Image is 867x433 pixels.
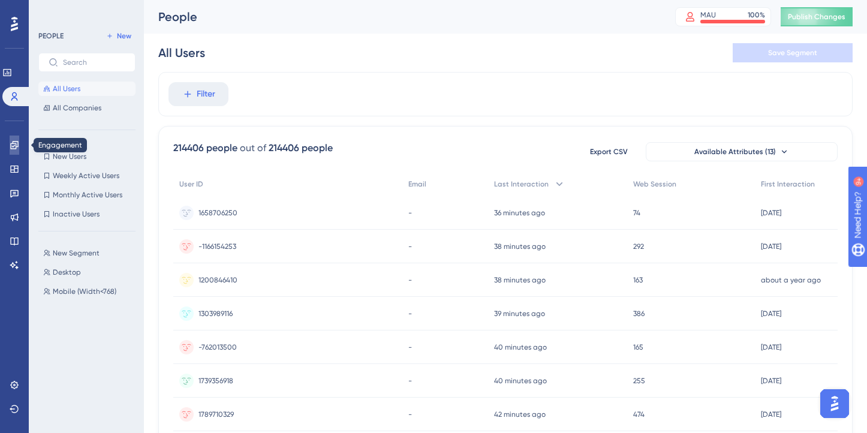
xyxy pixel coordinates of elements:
button: Monthly Active Users [38,188,136,202]
span: New Segment [53,248,100,258]
span: 163 [633,275,643,285]
button: Inactive Users [38,207,136,221]
span: Monthly Active Users [53,190,122,200]
time: [DATE] [761,377,781,385]
button: All Users [38,82,136,96]
span: 74 [633,208,640,218]
span: Web Session [633,179,676,189]
time: 38 minutes ago [494,242,546,251]
time: 40 minutes ago [494,377,547,385]
span: New Users [53,152,86,161]
div: 214406 people [173,141,237,155]
button: New Users [38,149,136,164]
span: 474 [633,410,645,419]
button: Filter [168,82,228,106]
span: All Users [53,84,80,94]
span: - [408,309,412,318]
span: -762013500 [198,342,237,352]
span: - [408,376,412,386]
div: PEOPLE [38,31,64,41]
button: New Segment [38,246,143,260]
time: [DATE] [761,209,781,217]
span: Available Attributes (13) [694,147,776,157]
span: Filter [197,87,215,101]
span: 1658706250 [198,208,237,218]
span: Save Segment [768,48,817,58]
span: - [408,242,412,251]
span: 165 [633,342,643,352]
div: People [158,8,645,25]
span: Email [408,179,426,189]
span: Desktop [53,267,81,277]
iframe: UserGuiding AI Assistant Launcher [817,386,853,422]
button: Desktop [38,265,143,279]
span: 1789710329 [198,410,234,419]
button: Export CSV [579,142,639,161]
time: [DATE] [761,309,781,318]
span: User ID [179,179,203,189]
div: 100 % [748,10,765,20]
time: [DATE] [761,343,781,351]
span: First Interaction [761,179,815,189]
span: Publish Changes [788,12,845,22]
span: Last Interaction [494,179,549,189]
time: 42 minutes ago [494,410,546,419]
time: [DATE] [761,410,781,419]
span: Need Help? [28,3,75,17]
span: Mobile (Width<768) [53,287,116,296]
span: Weekly Active Users [53,171,119,181]
span: -1166154253 [198,242,236,251]
span: - [408,208,412,218]
button: Available Attributes (13) [646,142,838,161]
span: 255 [633,376,645,386]
time: about a year ago [761,276,821,284]
input: Search [63,58,125,67]
span: 1303989116 [198,309,233,318]
div: out of [240,141,266,155]
time: 40 minutes ago [494,343,547,351]
span: All Companies [53,103,101,113]
span: - [408,410,412,419]
button: Weekly Active Users [38,169,136,183]
button: Publish Changes [781,7,853,26]
span: 386 [633,309,645,318]
time: 39 minutes ago [494,309,545,318]
time: 38 minutes ago [494,276,546,284]
span: Export CSV [590,147,628,157]
span: Inactive Users [53,209,100,219]
span: 1739356918 [198,376,233,386]
span: - [408,342,412,352]
div: All Users [158,44,205,61]
div: MAU [700,10,716,20]
div: 214406 people [269,141,333,155]
span: - [408,275,412,285]
div: 9+ [82,6,89,16]
button: All Companies [38,101,136,115]
span: 1200846410 [198,275,237,285]
button: Save Segment [733,43,853,62]
span: New [117,31,131,41]
button: Mobile (Width<768) [38,284,143,299]
span: 292 [633,242,644,251]
time: 36 minutes ago [494,209,545,217]
time: [DATE] [761,242,781,251]
button: New [102,29,136,43]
